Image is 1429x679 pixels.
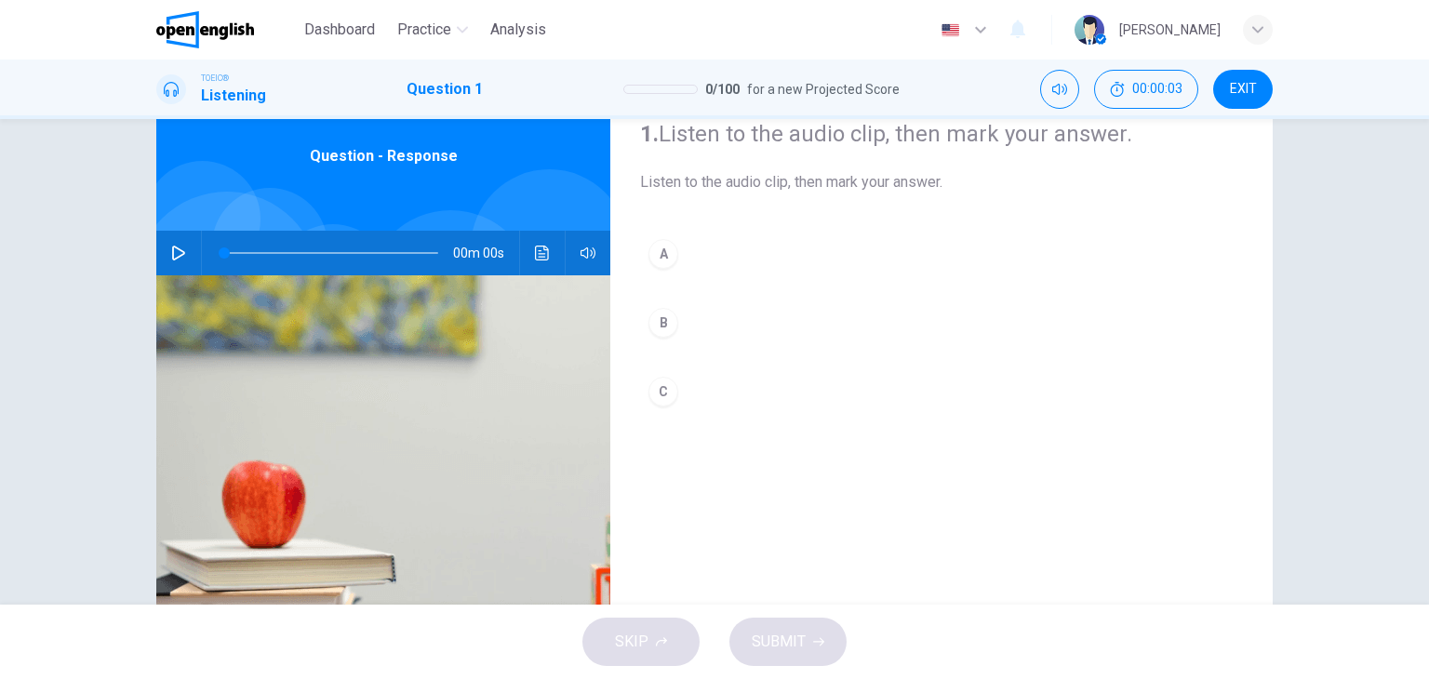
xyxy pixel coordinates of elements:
div: Mute [1040,70,1079,109]
h1: Question 1 [407,78,483,100]
button: Dashboard [297,13,382,47]
img: en [939,23,962,37]
span: Question - Response [310,145,458,167]
button: A [640,231,1243,277]
span: 00:00:03 [1132,82,1182,97]
strong: 1. [640,121,659,147]
button: C [640,368,1243,415]
span: Listen to the audio clip, then mark your answer. [640,171,1243,193]
div: [PERSON_NAME] [1119,19,1221,41]
button: EXIT [1213,70,1273,109]
span: Dashboard [304,19,375,41]
button: 00:00:03 [1094,70,1198,109]
h1: Listening [201,85,266,107]
img: OpenEnglish logo [156,11,254,48]
img: Profile picture [1075,15,1104,45]
button: Practice [390,13,475,47]
span: TOEIC® [201,72,229,85]
div: B [648,308,678,338]
span: for a new Projected Score [747,78,900,100]
h4: Listen to the audio clip, then mark your answer. [640,119,1243,149]
a: OpenEnglish logo [156,11,297,48]
div: Hide [1094,70,1198,109]
span: 0 / 100 [705,78,740,100]
span: 00m 00s [453,231,519,275]
button: Click to see the audio transcription [528,231,557,275]
div: C [648,377,678,406]
div: A [648,239,678,269]
span: EXIT [1230,82,1257,97]
span: Practice [397,19,451,41]
span: Analysis [490,19,546,41]
button: B [640,300,1243,346]
button: Analysis [483,13,554,47]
